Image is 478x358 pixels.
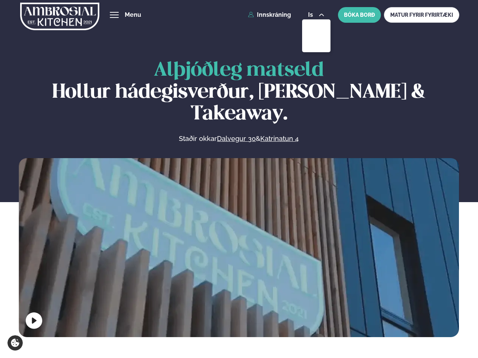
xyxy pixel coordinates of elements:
a: Dalvegur 30 [217,134,256,143]
a: Cookie settings [7,335,23,351]
a: en [313,21,341,36]
a: Innskráning [248,12,291,18]
img: logo [20,1,99,32]
p: Staðir okkar & [98,134,380,143]
button: is [302,12,330,18]
span: is [308,12,315,18]
h1: Hollur hádegisverður, [PERSON_NAME] & Takeaway. [19,60,459,125]
button: BÓKA BORÐ [338,7,381,23]
button: hamburger [110,10,119,19]
span: Alþjóðleg matseld [154,61,324,80]
a: Katrinatun 4 [260,134,299,143]
a: MATUR FYRIR FYRIRTÆKI [384,7,459,23]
